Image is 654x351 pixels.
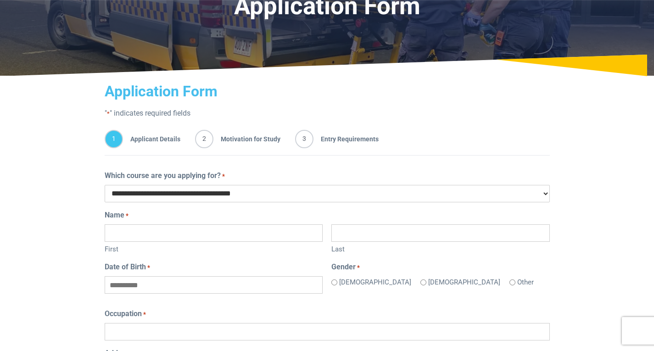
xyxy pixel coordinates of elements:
label: Date of Birth [105,262,150,273]
span: Applicant Details [123,130,180,148]
p: " " indicates required fields [105,108,550,119]
label: Last [331,242,549,255]
label: Other [517,277,534,288]
span: 3 [295,130,313,148]
span: Entry Requirements [313,130,379,148]
label: [DEMOGRAPHIC_DATA] [339,277,411,288]
label: [DEMOGRAPHIC_DATA] [428,277,500,288]
legend: Gender [331,262,549,273]
label: Which course are you applying for? [105,170,225,181]
label: Occupation [105,308,146,319]
h2: Application Form [105,83,550,100]
label: First [105,242,323,255]
span: Motivation for Study [213,130,280,148]
legend: Name [105,210,550,221]
span: 1 [105,130,123,148]
span: 2 [195,130,213,148]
